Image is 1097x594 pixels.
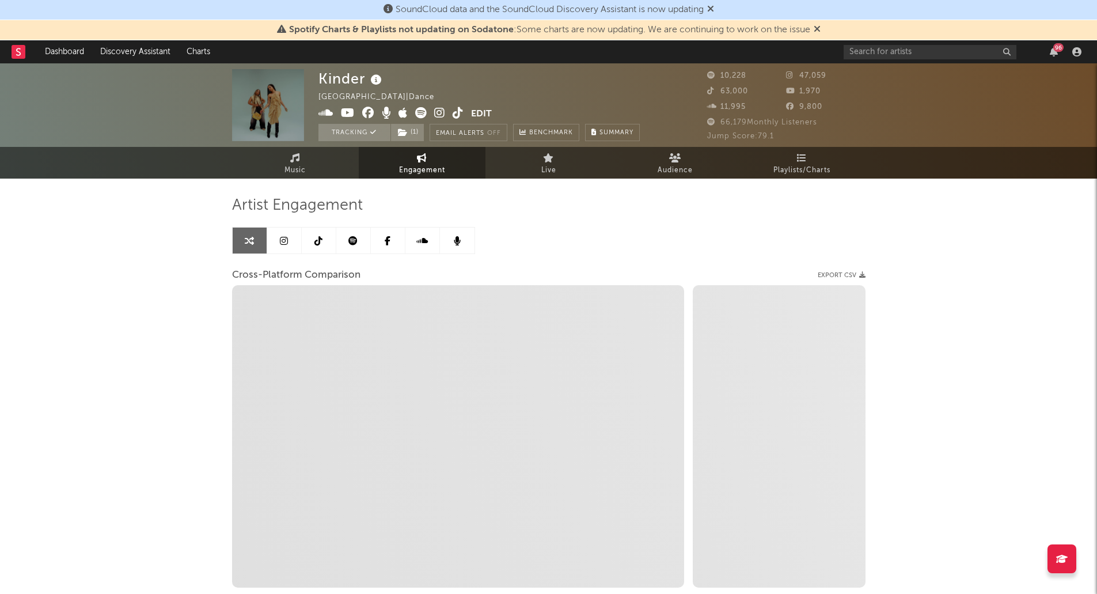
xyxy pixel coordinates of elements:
[399,164,445,177] span: Engagement
[786,72,826,80] span: 47,059
[529,126,573,140] span: Benchmark
[818,272,866,279] button: Export CSV
[232,199,363,213] span: Artist Engagement
[485,147,612,179] a: Live
[471,107,492,122] button: Edit
[739,147,866,179] a: Playlists/Charts
[284,164,306,177] span: Music
[232,268,360,282] span: Cross-Platform Comparison
[318,124,390,141] button: Tracking
[430,124,507,141] button: Email AlertsOff
[612,147,739,179] a: Audience
[390,124,424,141] span: ( 1 )
[37,40,92,63] a: Dashboard
[707,133,774,140] span: Jump Score: 79.1
[179,40,218,63] a: Charts
[1053,43,1064,52] div: 96
[318,90,447,104] div: [GEOGRAPHIC_DATA] | Dance
[513,124,579,141] a: Benchmark
[1050,47,1058,56] button: 96
[318,69,385,88] div: Kinder
[599,130,633,136] span: Summary
[359,147,485,179] a: Engagement
[707,88,748,95] span: 63,000
[585,124,640,141] button: Summary
[232,147,359,179] a: Music
[844,45,1016,59] input: Search for artists
[289,25,810,35] span: : Some charts are now updating. We are continuing to work on the issue
[487,130,501,137] em: Off
[773,164,830,177] span: Playlists/Charts
[658,164,693,177] span: Audience
[92,40,179,63] a: Discovery Assistant
[391,124,424,141] button: (1)
[786,103,822,111] span: 9,800
[541,164,556,177] span: Live
[707,72,746,80] span: 10,228
[707,103,746,111] span: 11,995
[786,88,821,95] span: 1,970
[707,119,817,126] span: 66,179 Monthly Listeners
[396,5,704,14] span: SoundCloud data and the SoundCloud Discovery Assistant is now updating
[289,25,514,35] span: Spotify Charts & Playlists not updating on Sodatone
[707,5,714,14] span: Dismiss
[814,25,821,35] span: Dismiss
